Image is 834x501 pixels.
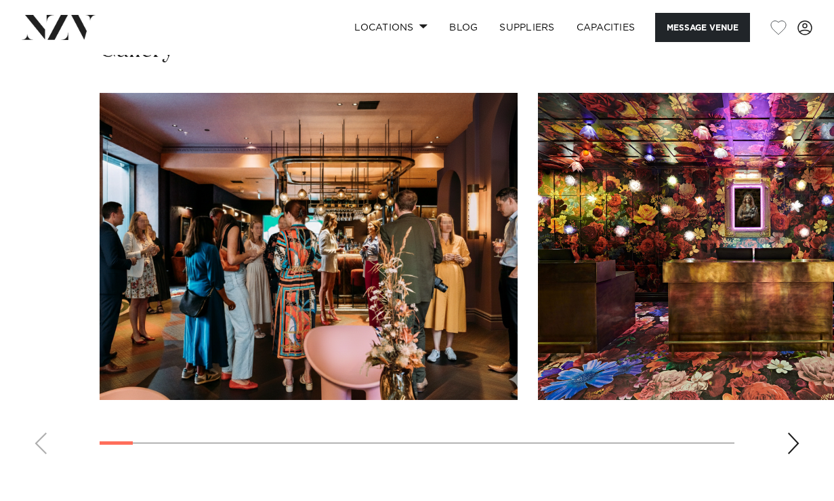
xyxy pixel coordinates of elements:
[655,13,750,42] button: Message Venue
[566,13,646,42] a: Capacities
[100,93,518,400] swiper-slide: 1 / 28
[488,13,565,42] a: SUPPLIERS
[22,15,96,39] img: nzv-logo.png
[438,13,488,42] a: BLOG
[343,13,438,42] a: Locations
